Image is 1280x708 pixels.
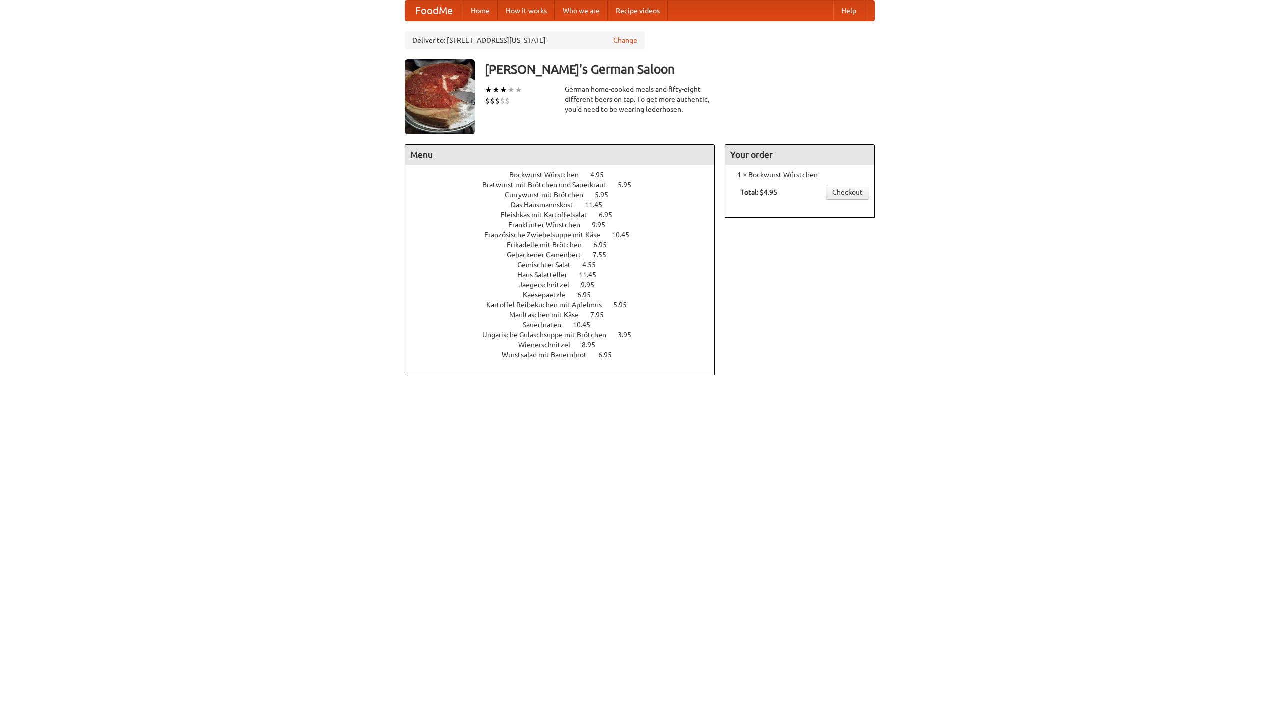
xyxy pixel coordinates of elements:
span: 6.95 [598,351,622,359]
a: How it works [498,1,555,21]
span: Haus Salatteller [517,271,577,279]
span: 11.45 [579,271,606,279]
a: Haus Salatteller 11.45 [517,271,615,279]
a: Gebackener Camenbert 7.55 [507,251,625,259]
img: angular.jpg [405,59,475,134]
span: 11.45 [585,201,612,209]
a: Ungarische Gulaschsuppe mit Brötchen 3.95 [482,331,650,339]
span: Jaegerschnitzel [519,281,579,289]
a: Kartoffel Reibekuchen mit Apfelmus 5.95 [486,301,645,309]
span: Frikadelle mit Brötchen [507,241,592,249]
span: Wurstsalad mit Bauernbrot [502,351,597,359]
a: Französische Zwiebelsuppe mit Käse 10.45 [484,231,648,239]
span: Fleishkas mit Kartoffelsalat [501,211,597,219]
li: ★ [500,84,507,95]
a: Jaegerschnitzel 9.95 [519,281,613,289]
span: 4.55 [582,261,606,269]
a: Das Hausmannskost 11.45 [511,201,621,209]
span: 4.95 [590,171,614,179]
a: Frankfurter Würstchen 9.95 [508,221,624,229]
a: Help [833,1,864,21]
a: Wienerschnitzel 8.95 [518,341,614,349]
li: ★ [485,84,492,95]
a: Who we are [555,1,608,21]
span: 5.95 [595,191,618,199]
h4: Menu [405,145,714,165]
h4: Your order [725,145,874,165]
a: Kaesepaetzle 6.95 [523,291,609,299]
span: Französische Zwiebelsuppe mit Käse [484,231,610,239]
span: 7.55 [593,251,616,259]
li: $ [490,95,495,106]
span: 6.95 [577,291,601,299]
span: 7.95 [590,311,614,319]
span: Maultaschen mit Käse [509,311,589,319]
span: 5.95 [613,301,637,309]
li: $ [500,95,505,106]
a: Bockwurst Würstchen 4.95 [509,171,622,179]
span: 3.95 [618,331,641,339]
a: Currywurst mit Brötchen 5.95 [505,191,627,199]
li: $ [505,95,510,106]
a: Maultaschen mit Käse 7.95 [509,311,622,319]
a: Frikadelle mit Brötchen 6.95 [507,241,625,249]
span: Currywurst mit Brötchen [505,191,593,199]
span: 9.95 [592,221,615,229]
li: ★ [492,84,500,95]
li: ★ [515,84,522,95]
span: Ungarische Gulaschsuppe mit Brötchen [482,331,616,339]
li: $ [495,95,500,106]
a: Bratwurst mit Brötchen und Sauerkraut 5.95 [482,181,650,189]
span: 8.95 [582,341,605,349]
h3: [PERSON_NAME]'s German Saloon [485,59,875,79]
span: Gemischter Salat [517,261,581,269]
span: Das Hausmannskost [511,201,583,209]
span: 10.45 [573,321,600,329]
span: 6.95 [599,211,622,219]
span: Kaesepaetzle [523,291,576,299]
li: ★ [507,84,515,95]
li: $ [485,95,490,106]
span: Wienerschnitzel [518,341,580,349]
span: Frankfurter Würstchen [508,221,590,229]
span: Kartoffel Reibekuchen mit Apfelmus [486,301,612,309]
span: Bratwurst mit Brötchen und Sauerkraut [482,181,616,189]
span: Bockwurst Würstchen [509,171,589,179]
a: Checkout [826,185,869,200]
a: Sauerbraten 10.45 [523,321,609,329]
span: 6.95 [593,241,617,249]
span: Gebackener Camenbert [507,251,591,259]
a: Wurstsalad mit Bauernbrot 6.95 [502,351,630,359]
a: Fleishkas mit Kartoffelsalat 6.95 [501,211,631,219]
span: 9.95 [581,281,604,289]
div: German home-cooked meals and fifty-eight different beers on tap. To get more authentic, you'd nee... [565,84,715,114]
span: 10.45 [612,231,639,239]
a: Gemischter Salat 4.55 [517,261,614,269]
a: Recipe videos [608,1,668,21]
b: Total: $4.95 [740,188,777,196]
a: FoodMe [405,1,463,21]
li: 1 × Bockwurst Würstchen [730,170,869,180]
span: 5.95 [618,181,641,189]
span: Sauerbraten [523,321,571,329]
a: Home [463,1,498,21]
div: Deliver to: [STREET_ADDRESS][US_STATE] [405,31,645,49]
a: Change [613,35,637,45]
